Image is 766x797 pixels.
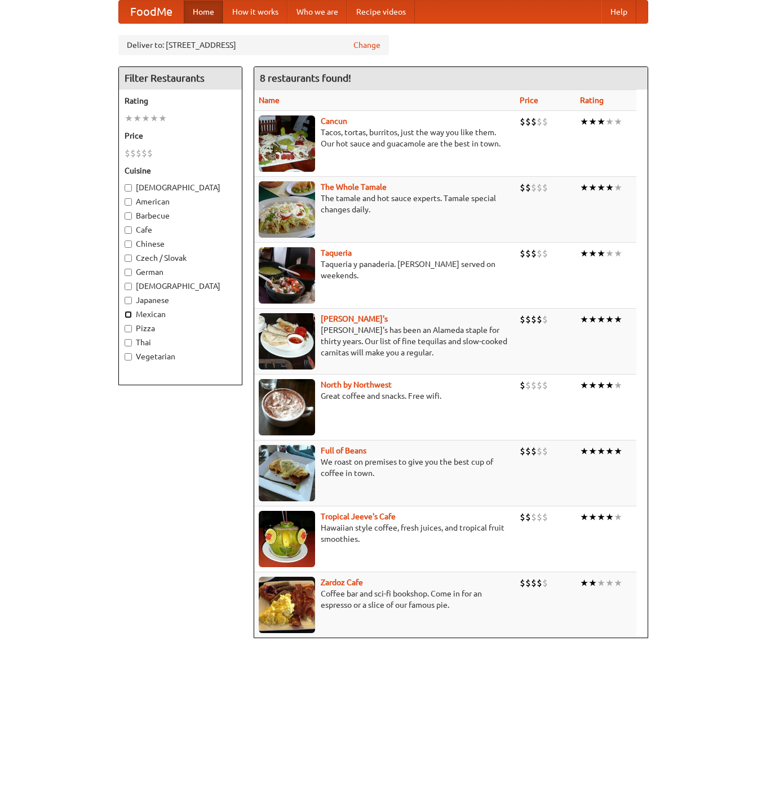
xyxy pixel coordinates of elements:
[125,196,236,207] label: American
[605,379,614,391] li: ★
[125,269,132,276] input: German
[125,283,132,290] input: [DEMOGRAPHIC_DATA]
[259,390,511,402] p: Great coffee and snacks. Free wifi.
[158,112,167,124] li: ★
[597,577,605,589] li: ★
[614,313,622,326] li: ★
[601,1,636,23] a: Help
[605,577,614,589] li: ★
[259,115,315,172] img: cancun.jpg
[125,351,236,362] label: Vegetarian
[580,247,588,260] li: ★
[321,578,363,587] a: Zardoz Cafe
[525,445,531,457] li: $
[542,115,548,128] li: $
[520,379,525,391] li: $
[580,96,604,105] a: Rating
[125,280,236,292] label: [DEMOGRAPHIC_DATA]
[588,313,597,326] li: ★
[614,379,622,391] li: ★
[125,224,236,235] label: Cafe
[597,511,605,523] li: ★
[525,247,531,260] li: $
[259,193,511,215] p: The tamale and hot sauce experts. Tamale special changes daily.
[542,445,548,457] li: $
[125,130,236,141] h5: Price
[321,380,392,389] b: North by Northwest
[580,313,588,326] li: ★
[537,181,542,194] li: $
[125,226,132,234] input: Cafe
[259,588,511,611] p: Coffee bar and sci-fi bookshop. Come in for an espresso or a slice of our famous pie.
[525,115,531,128] li: $
[580,181,588,194] li: ★
[580,577,588,589] li: ★
[542,577,548,589] li: $
[542,181,548,194] li: $
[125,182,236,193] label: [DEMOGRAPHIC_DATA]
[321,248,352,257] b: Taqueria
[520,247,525,260] li: $
[321,314,388,323] b: [PERSON_NAME]'s
[125,210,236,221] label: Barbecue
[259,259,511,281] p: Taqueria y panaderia. [PERSON_NAME] served on weekends.
[588,247,597,260] li: ★
[321,182,387,192] b: The Whole Tamale
[353,39,380,51] a: Change
[125,337,236,348] label: Thai
[321,512,396,521] a: Tropical Jeeve's Cafe
[520,445,525,457] li: $
[597,379,605,391] li: ★
[605,511,614,523] li: ★
[588,181,597,194] li: ★
[588,577,597,589] li: ★
[542,247,548,260] li: $
[259,511,315,567] img: jeeves.jpg
[597,313,605,326] li: ★
[125,241,132,248] input: Chinese
[542,313,548,326] li: $
[531,445,537,457] li: $
[597,181,605,194] li: ★
[588,511,597,523] li: ★
[605,181,614,194] li: ★
[531,379,537,391] li: $
[525,379,531,391] li: $
[531,181,537,194] li: $
[614,577,622,589] li: ★
[531,313,537,326] li: $
[259,522,511,545] p: Hawaiian style coffee, fresh juices, and tropical fruit smoothies.
[184,1,223,23] a: Home
[260,73,351,83] ng-pluralize: 8 restaurants found!
[321,446,366,455] a: Full of Beans
[520,313,525,326] li: $
[259,247,315,304] img: taqueria.jpg
[125,252,236,264] label: Czech / Slovak
[520,511,525,523] li: $
[125,147,130,159] li: $
[542,511,548,523] li: $
[223,1,287,23] a: How it works
[588,115,597,128] li: ★
[531,247,537,260] li: $
[531,577,537,589] li: $
[614,181,622,194] li: ★
[259,456,511,479] p: We roast on premises to give you the best cup of coffee in town.
[537,577,542,589] li: $
[118,35,389,55] div: Deliver to: [STREET_ADDRESS]
[347,1,415,23] a: Recipe videos
[125,212,132,220] input: Barbecue
[321,117,347,126] b: Cancun
[125,353,132,360] input: Vegetarian
[537,379,542,391] li: $
[125,266,236,278] label: German
[597,247,605,260] li: ★
[537,115,542,128] li: $
[141,112,150,124] li: ★
[150,112,158,124] li: ★
[259,577,315,633] img: zardoz.jpg
[259,324,511,358] p: [PERSON_NAME]'s has been an Alameda staple for thirty years. Our list of fine tequilas and slow-c...
[525,181,531,194] li: $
